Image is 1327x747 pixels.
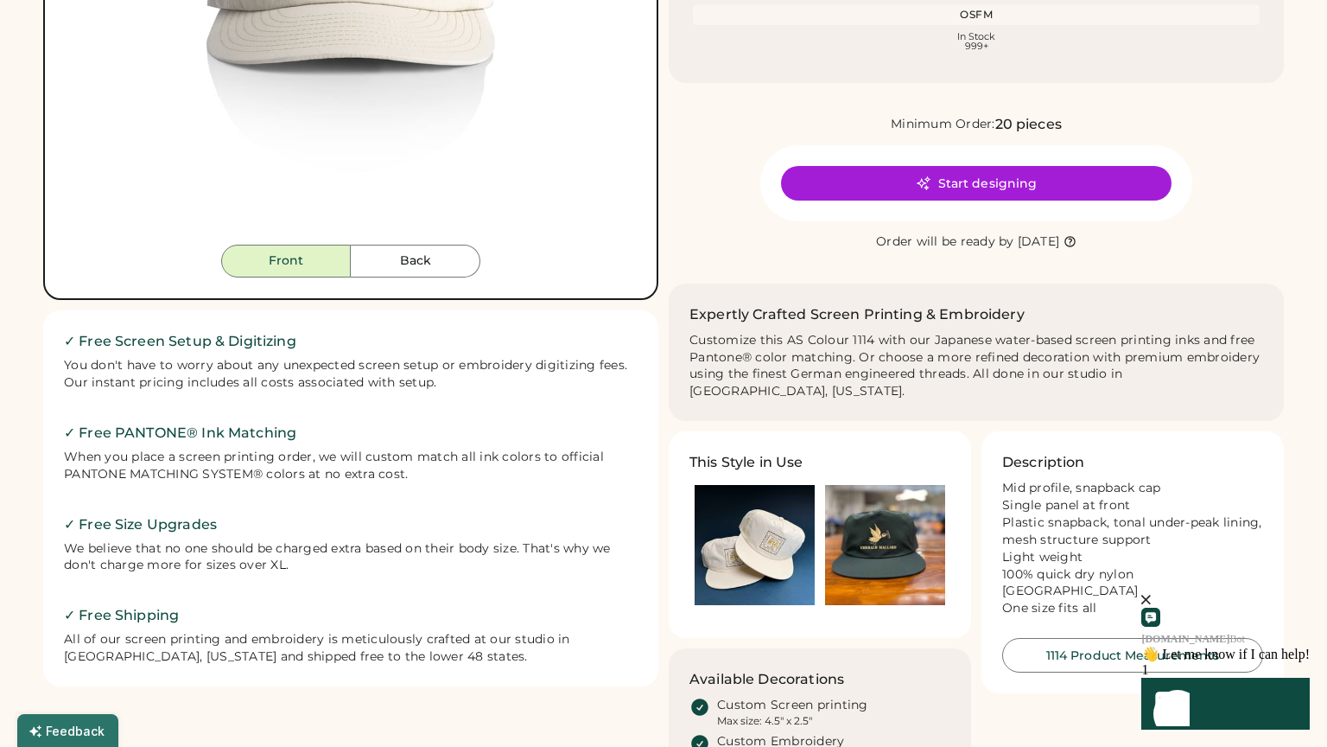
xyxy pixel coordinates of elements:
h3: This Style in Use [689,452,803,473]
div: Mid profile, snapback cap Single panel at front Plastic snapback, tonal under-peak lining, mesh s... [1002,480,1263,617]
h2: ✓ Free Size Upgrades [64,514,638,535]
div: OSFM [696,8,1256,22]
div: 20 pieces [995,114,1062,135]
img: Ecru color hat with logo printed on a blue background [695,485,815,605]
h2: ✓ Free PANTONE® Ink Matching [64,423,638,444]
button: Front [221,245,351,278]
div: In Stock 999+ [696,32,1256,51]
h3: Description [1002,452,1085,473]
button: 1114 Product Measurements [1002,638,1263,673]
h3: Available Decorations [689,669,844,690]
div: Customize this AS Colour 1114 with our Japanese water-based screen printing inks and free Pantone... [689,332,1263,401]
h2: Expertly Crafted Screen Printing & Embroidery [689,304,1025,325]
div: We believe that no one should be charged extra based on their body size. That's why we don't char... [64,540,638,575]
h2: ✓ Free Shipping [64,605,638,626]
div: Custom Screen printing [717,697,868,714]
h2: ✓ Free Screen Setup & Digitizing [64,331,638,352]
div: [DATE] [1018,233,1060,251]
button: Start designing [781,166,1171,201]
button: Back [351,245,480,278]
iframe: Front Chat [1038,532,1323,744]
div: Max size: 4.5" x 2.5" [717,714,812,728]
div: All of our screen printing and embroidery is meticulously crafted at our studio in [GEOGRAPHIC_DA... [64,631,638,666]
div: Minimum Order: [891,116,995,133]
div: You don't have to worry about any unexpected screen setup or embroidery digitizing fees. Our inst... [64,357,638,392]
div: Order will be ready by [876,233,1014,251]
img: Olive Green AS Colour 1114 Surf Hat printed with an image of a mallard holding a baguette in its ... [825,485,945,605]
div: When you place a screen printing order, we will custom match all ink colors to official PANTONE M... [64,449,638,483]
